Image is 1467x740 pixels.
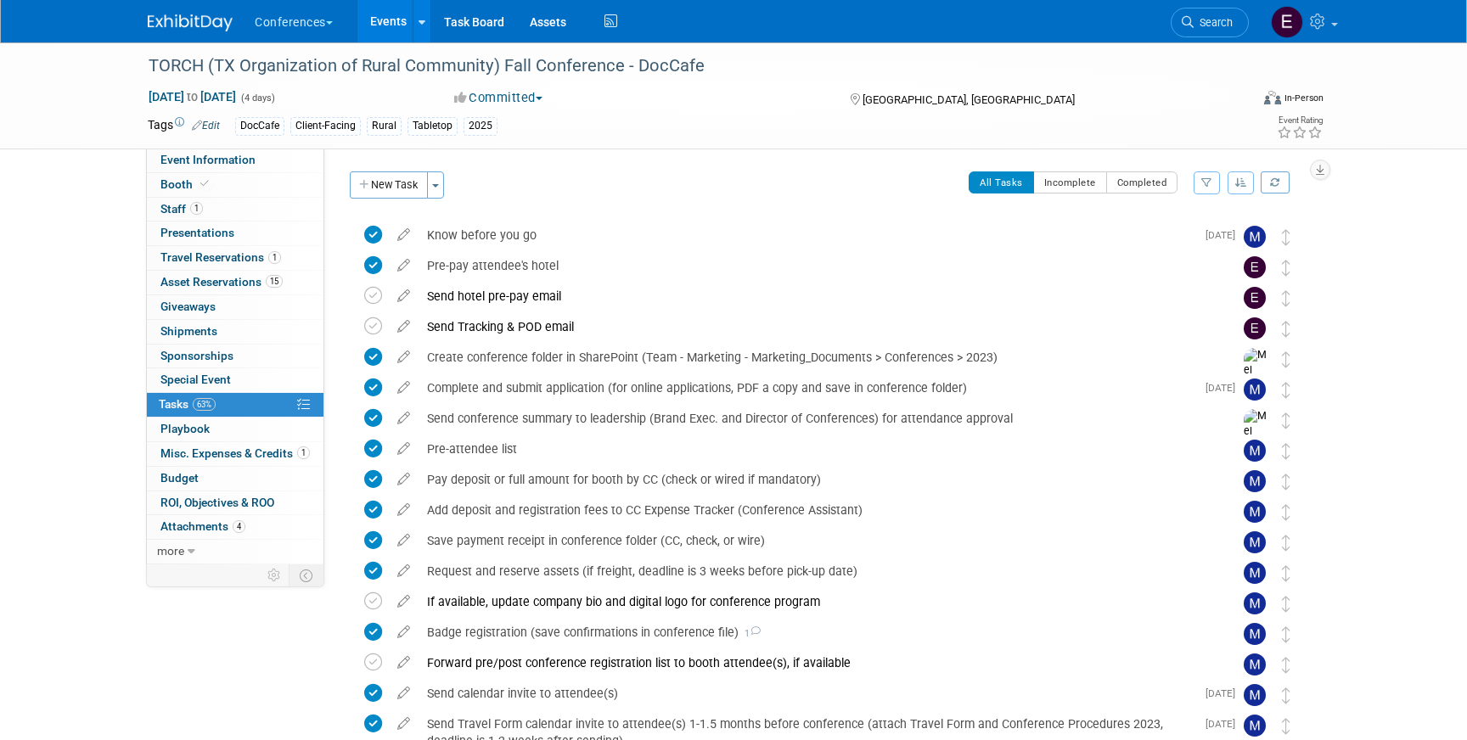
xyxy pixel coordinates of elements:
[147,368,323,392] a: Special Event
[419,496,1210,524] div: Add deposit and registration fees to CC Expense Tracker (Conference Assistant)
[157,544,184,558] span: more
[1282,718,1290,734] i: Move task
[1282,260,1290,276] i: Move task
[419,373,1195,402] div: Complete and submit application (for online applications, PDF a copy and save in conference folder)
[160,373,231,386] span: Special Event
[389,380,419,395] a: edit
[389,227,419,243] a: edit
[419,251,1210,280] div: Pre-pay attendee's hotel
[389,533,419,548] a: edit
[147,418,323,441] a: Playbook
[419,679,1195,708] div: Send calendar invite to attendee(s)
[389,411,419,426] a: edit
[160,300,216,313] span: Giveaways
[147,345,323,368] a: Sponsorships
[147,149,323,172] a: Event Information
[268,251,281,264] span: 1
[419,465,1210,494] div: Pay deposit or full amount for booth by CC (check or wired if mandatory)
[1244,348,1269,408] img: Mel Liwanag
[1244,531,1266,553] img: Marygrace LeGros
[1282,412,1290,429] i: Move task
[1244,378,1266,401] img: Marygrace LeGros
[160,471,199,485] span: Budget
[419,587,1210,616] div: If available, update company bio and digital logo for conference program
[290,117,361,135] div: Client-Facing
[969,171,1034,193] button: All Tasks
[1282,474,1290,490] i: Move task
[389,625,419,640] a: edit
[389,350,419,365] a: edit
[863,93,1075,106] span: [GEOGRAPHIC_DATA], [GEOGRAPHIC_DATA]
[389,502,419,518] a: edit
[1244,409,1269,469] img: Mel Liwanag
[1282,687,1290,704] i: Move task
[1282,565,1290,581] i: Move task
[389,655,419,670] a: edit
[1282,351,1290,367] i: Move task
[260,564,289,586] td: Personalize Event Tab Strip
[739,628,761,639] span: 1
[464,117,497,135] div: 2025
[147,221,323,245] a: Presentations
[1282,290,1290,306] i: Move task
[419,648,1210,677] div: Forward pre/post conference registration list to booth attendee(s), if available
[1282,596,1290,612] i: Move task
[160,275,283,289] span: Asset Reservations
[147,320,323,344] a: Shipments
[184,90,200,104] span: to
[143,51,1223,81] div: TORCH (TX Organization of Rural Community) Fall Conference - DocCafe
[1171,8,1249,37] a: Search
[1244,592,1266,614] img: Marygrace LeGros
[1282,443,1290,459] i: Move task
[1282,382,1290,398] i: Move task
[190,202,203,215] span: 1
[419,221,1195,249] div: Know before you go
[147,173,323,197] a: Booth
[160,446,310,460] span: Misc. Expenses & Credits
[160,324,217,338] span: Shipments
[160,250,281,264] span: Travel Reservations
[1244,715,1266,737] img: Marygrace LeGros
[389,441,419,457] a: edit
[419,557,1210,586] div: Request and reserve assets (if freight, deadline is 3 weeks before pick-up date)
[1282,229,1290,245] i: Move task
[200,179,209,188] i: Booth reservation complete
[419,404,1210,433] div: Send conference summary to leadership (Brand Exec. and Director of Conferences) for attendance ap...
[147,442,323,466] a: Misc. Expenses & Credits1
[266,275,283,288] span: 15
[1244,440,1266,462] img: Marygrace LeGros
[148,14,233,31] img: ExhibitDay
[419,282,1210,311] div: Send hotel pre-pay email
[289,564,324,586] td: Toggle Event Tabs
[1282,321,1290,337] i: Move task
[160,226,234,239] span: Presentations
[389,319,419,334] a: edit
[239,92,275,104] span: (4 days)
[389,289,419,304] a: edit
[160,422,210,435] span: Playbook
[1206,687,1244,699] span: [DATE]
[350,171,428,199] button: New Task
[389,563,419,579] a: edit
[1244,256,1266,278] img: Erin Anderson
[1244,653,1266,676] img: Marygrace LeGros
[147,467,323,491] a: Budget
[160,202,203,216] span: Staff
[1244,226,1266,248] img: Marygrace LeGros
[1282,657,1290,673] i: Move task
[1244,317,1266,339] img: Erin Anderson
[147,491,323,515] a: ROI, Objectives & ROO
[1282,626,1290,642] i: Move task
[160,177,212,191] span: Booth
[147,540,323,563] a: more
[1149,88,1324,114] div: Event Format
[1264,91,1281,104] img: Format-Inperson.png
[1244,623,1266,645] img: Marygrace LeGros
[1244,470,1266,492] img: Marygrace LeGros
[389,716,419,732] a: edit
[1282,535,1290,551] i: Move task
[193,398,216,411] span: 63%
[1194,16,1233,29] span: Search
[419,312,1210,341] div: Send Tracking & POD email
[1206,229,1244,241] span: [DATE]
